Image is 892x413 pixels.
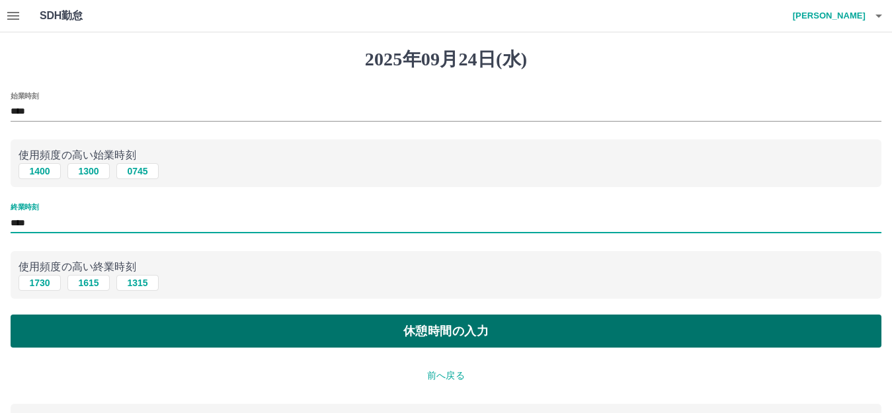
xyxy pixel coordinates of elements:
button: 1730 [19,275,61,291]
p: 使用頻度の高い終業時刻 [19,259,873,275]
button: 1615 [67,275,110,291]
p: 使用頻度の高い始業時刻 [19,147,873,163]
button: 0745 [116,163,159,179]
p: 前へ戻る [11,369,881,383]
h1: 2025年09月24日(水) [11,48,881,71]
button: 1400 [19,163,61,179]
button: 休憩時間の入力 [11,315,881,348]
label: 終業時刻 [11,202,38,212]
button: 1300 [67,163,110,179]
label: 始業時刻 [11,91,38,100]
button: 1315 [116,275,159,291]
